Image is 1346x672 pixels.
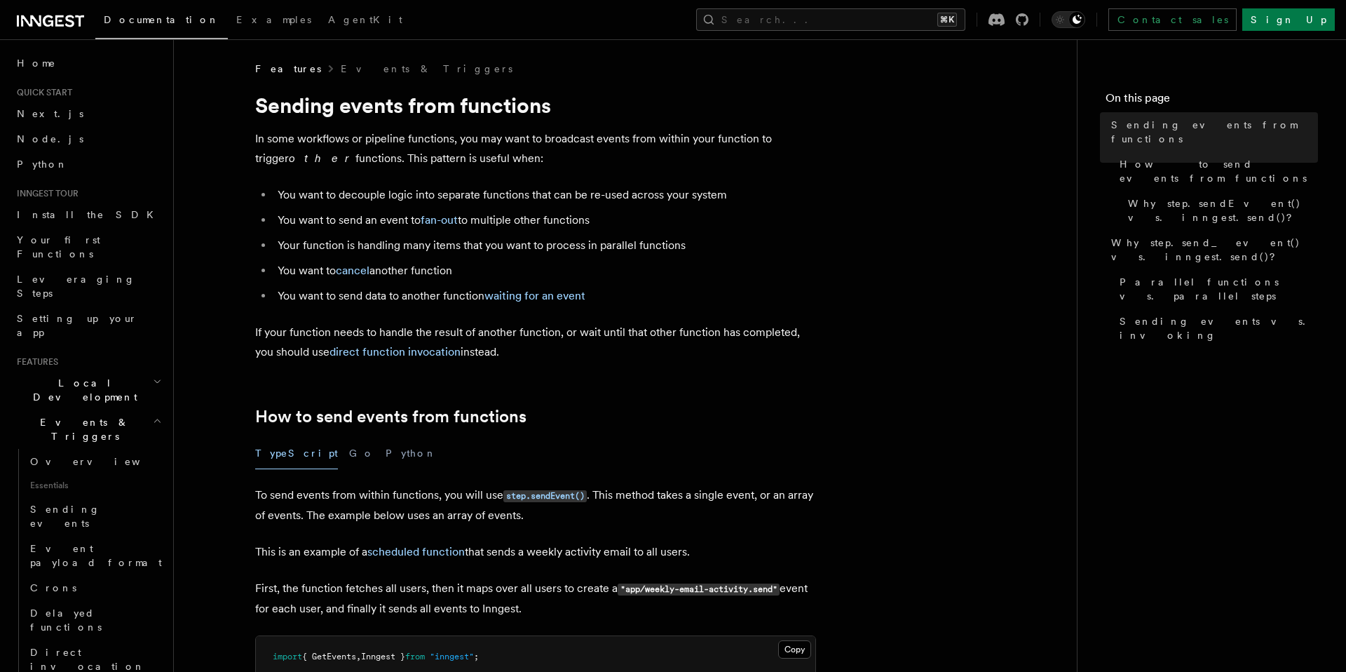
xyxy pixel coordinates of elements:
span: Why step.send_event() vs. inngest.send()? [1111,236,1318,264]
a: How to send events from functions [1114,152,1318,191]
a: How to send events from functions [255,407,526,426]
span: Delayed functions [30,607,102,633]
a: Sign Up [1242,8,1335,31]
span: Inngest tour [11,188,79,199]
p: This is an example of a that sends a weekly activity email to all users. [255,542,816,562]
a: Next.js [11,101,165,126]
span: Python [17,159,68,170]
span: Parallel functions vs. parallel steps [1120,275,1318,303]
span: from [405,652,425,661]
a: Examples [228,4,320,38]
h1: Sending events from functions [255,93,816,118]
a: fan-out [421,213,458,227]
span: Features [255,62,321,76]
kbd: ⌘K [937,13,957,27]
span: Local Development [11,376,153,404]
a: Home [11,51,165,76]
p: First, the function fetches all users, then it maps over all users to create a event for each use... [255,579,816,619]
span: Quick start [11,87,72,98]
em: other [289,152,355,165]
span: Sending events vs. invoking [1120,314,1318,342]
a: Python [11,152,165,177]
li: You want to send data to another function [273,286,816,306]
code: "app/weekly-email-activity.send" [618,584,780,596]
a: Setting up your app [11,306,165,345]
span: "inngest" [430,652,474,661]
a: Contact sales [1108,8,1237,31]
a: Install the SDK [11,202,165,227]
button: TypeScript [255,438,338,469]
span: Sending events from functions [1111,118,1318,146]
button: Go [349,438,374,469]
p: To send events from within functions, you will use . This method takes a single event, or an arra... [255,485,816,525]
span: Next.js [17,108,83,119]
a: Overview [25,449,165,474]
span: Crons [30,582,76,593]
span: Direct invocation [30,647,145,672]
button: Toggle dark mode [1052,11,1085,28]
a: Sending events from functions [1106,112,1318,152]
span: ; [474,652,479,661]
a: Parallel functions vs. parallel steps [1114,269,1318,309]
span: import [273,652,302,661]
li: You want to send an event to to multiple other functions [273,210,816,230]
a: Node.js [11,126,165,152]
span: Why step.sendEvent() vs. inngest.send()? [1128,196,1318,224]
span: Examples [236,14,311,25]
span: Features [11,356,58,368]
span: Your first Functions [17,234,100,260]
a: step.sendEvent() [503,488,587,502]
a: direct function invocation [329,345,461,358]
a: Events & Triggers [341,62,512,76]
a: Event payload format [25,536,165,575]
button: Events & Triggers [11,410,165,449]
code: step.sendEvent() [503,490,587,502]
span: How to send events from functions [1120,157,1318,185]
a: Crons [25,575,165,600]
span: Event payload format [30,543,162,568]
a: Your first Functions [11,227,165,267]
span: Home [17,56,56,70]
button: Local Development [11,370,165,410]
span: Essentials [25,474,165,497]
button: Search...⌘K [696,8,965,31]
a: cancel [336,264,369,277]
button: Copy [778,640,811,659]
button: Python [386,438,437,469]
a: Why step.send_event() vs. inngest.send()? [1106,230,1318,269]
a: waiting for an event [484,289,585,302]
span: Events & Triggers [11,415,153,443]
h4: On this page [1106,90,1318,112]
a: scheduled function [367,545,465,558]
a: Delayed functions [25,600,165,640]
a: Sending events vs. invoking [1114,309,1318,348]
span: Node.js [17,133,83,145]
a: Sending events [25,497,165,536]
span: Leveraging Steps [17,274,135,299]
a: Why step.sendEvent() vs. inngest.send()? [1122,191,1318,230]
span: Documentation [104,14,219,25]
a: Leveraging Steps [11,267,165,306]
a: AgentKit [320,4,411,38]
li: You want to decouple logic into separate functions that can be re-used across your system [273,185,816,205]
p: If your function needs to handle the result of another function, or wait until that other functio... [255,323,816,362]
span: Sending events [30,504,100,529]
span: Inngest } [361,652,405,661]
span: { GetEvents [302,652,356,661]
span: Setting up your app [17,313,137,338]
span: Install the SDK [17,209,162,220]
li: Your function is handling many items that you want to process in parallel functions [273,236,816,255]
span: Overview [30,456,175,467]
a: Documentation [95,4,228,39]
p: In some workflows or pipeline functions, you may want to broadcast events from within your functi... [255,129,816,168]
li: You want to another function [273,261,816,281]
span: AgentKit [328,14,402,25]
span: , [356,652,361,661]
